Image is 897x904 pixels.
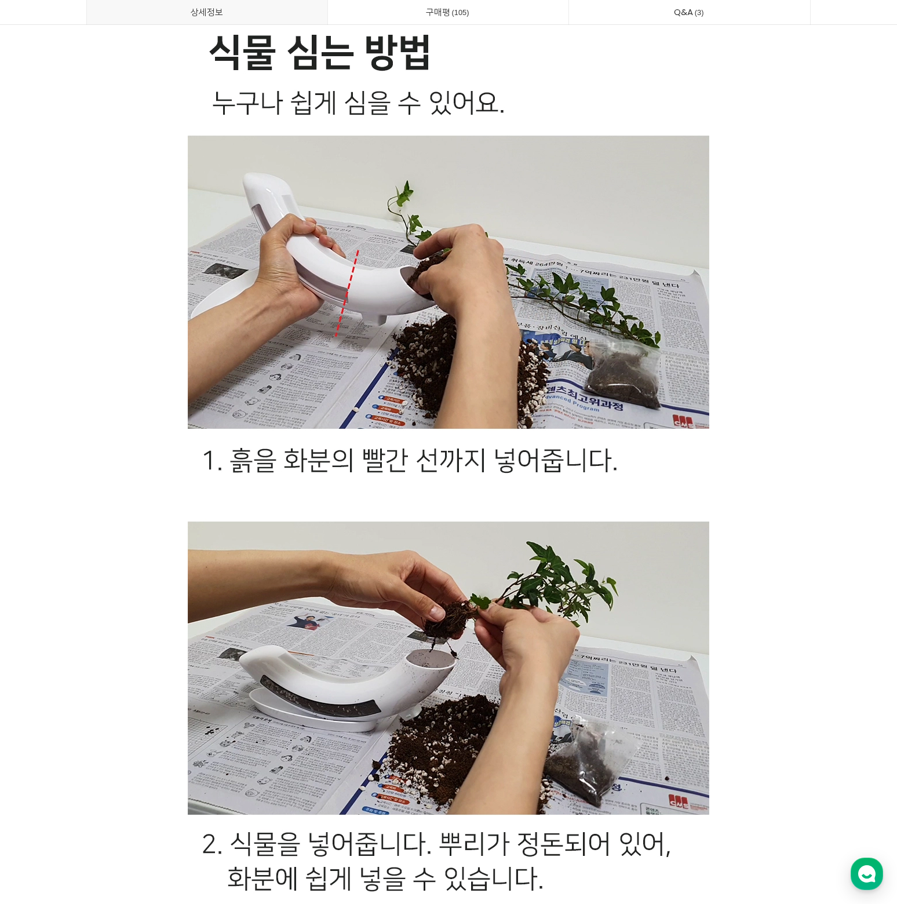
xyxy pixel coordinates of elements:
[76,367,149,396] a: 대화
[179,385,193,394] span: 설정
[149,367,223,396] a: 설정
[106,385,120,395] span: 대화
[450,6,471,19] span: 105
[3,367,76,396] a: 홈
[37,385,43,394] span: 홈
[693,6,706,19] span: 3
